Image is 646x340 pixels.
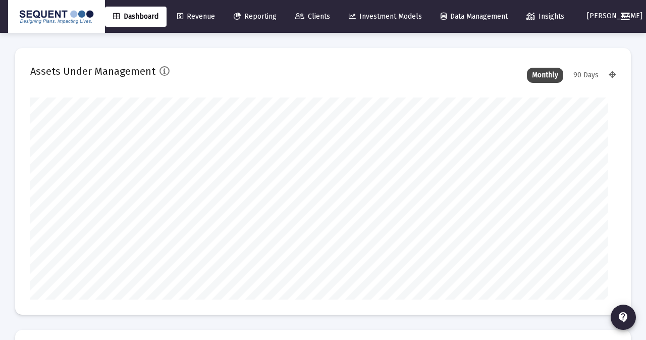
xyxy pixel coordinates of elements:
[518,7,572,27] a: Insights
[587,12,642,21] span: [PERSON_NAME]
[527,68,563,83] div: Monthly
[575,6,613,26] button: [PERSON_NAME]
[349,12,422,21] span: Investment Models
[441,12,508,21] span: Data Management
[295,12,330,21] span: Clients
[433,7,516,27] a: Data Management
[287,7,338,27] a: Clients
[105,7,167,27] a: Dashboard
[177,12,215,21] span: Revenue
[169,7,223,27] a: Revenue
[226,7,285,27] a: Reporting
[30,63,155,79] h2: Assets Under Management
[526,12,564,21] span: Insights
[234,12,277,21] span: Reporting
[341,7,430,27] a: Investment Models
[113,12,158,21] span: Dashboard
[16,7,97,27] img: Dashboard
[617,311,629,323] mat-icon: contact_support
[568,68,604,83] div: 90 Days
